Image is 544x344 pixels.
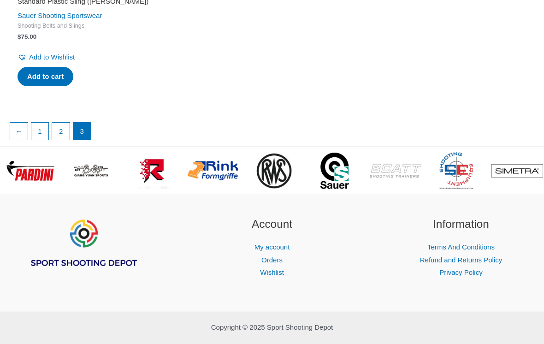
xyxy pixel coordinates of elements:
h2: Account [189,216,355,233]
aside: Footer Widget 3 [378,216,544,279]
a: Terms And Conditions [427,243,495,251]
nav: Account [189,241,355,279]
a: Add to cart: “Standard Plastic Sling (SAUER)” [18,67,73,86]
aside: Footer Widget 2 [189,216,355,279]
bdi: 75.00 [18,33,36,40]
a: Add to Wishlist [18,51,75,64]
a: Page 2 [52,123,70,140]
a: Orders [261,256,283,264]
a: Wishlist [260,268,284,276]
span: Shooting Belts and Slings [18,22,170,30]
nav: Product Pagination [9,122,535,145]
a: My account [254,243,290,251]
a: Page 1 [31,123,49,140]
span: Add to Wishlist [29,53,75,61]
a: Sauer Shooting Sportswear [18,12,102,19]
h2: Information [378,216,544,233]
a: Refund and Returns Policy [420,256,502,264]
a: ← [10,123,28,140]
span: Page 3 [73,123,91,140]
nav: Information [378,241,544,279]
a: Privacy Policy [439,268,482,276]
span: $ [18,33,21,40]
